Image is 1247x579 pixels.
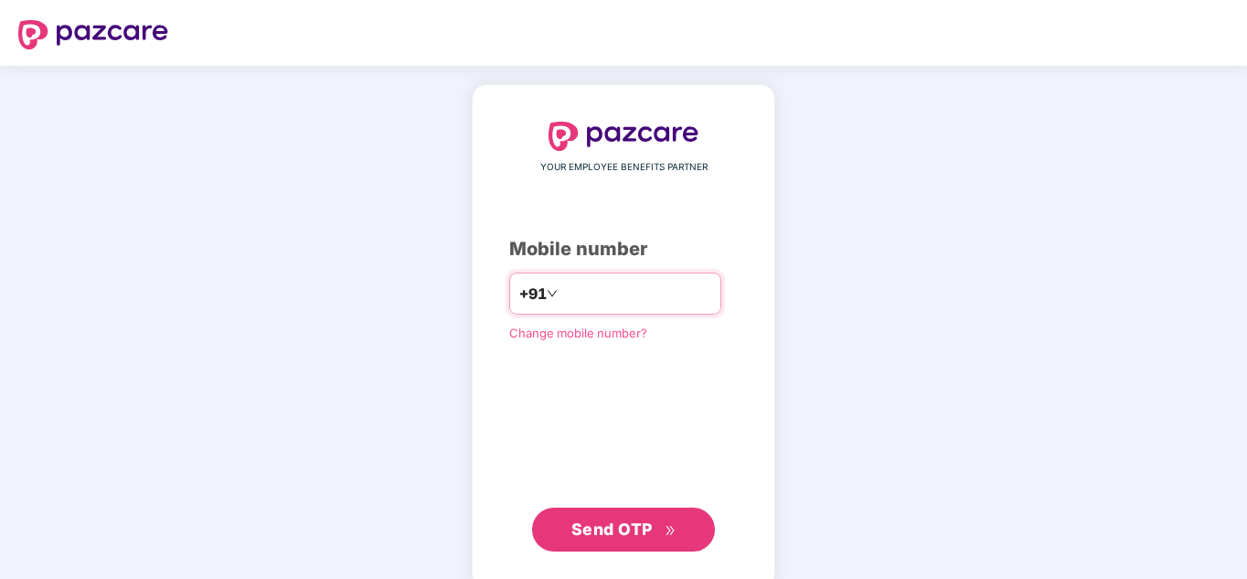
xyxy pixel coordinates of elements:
img: logo [549,122,698,151]
span: double-right [665,525,677,537]
img: logo [18,20,168,49]
div: Mobile number [509,235,738,263]
button: Send OTPdouble-right [532,508,715,552]
span: Send OTP [571,520,653,539]
span: YOUR EMPLOYEE BENEFITS PARTNER [540,160,708,175]
a: Change mobile number? [509,326,647,340]
span: down [547,288,558,299]
span: +91 [519,283,547,306]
